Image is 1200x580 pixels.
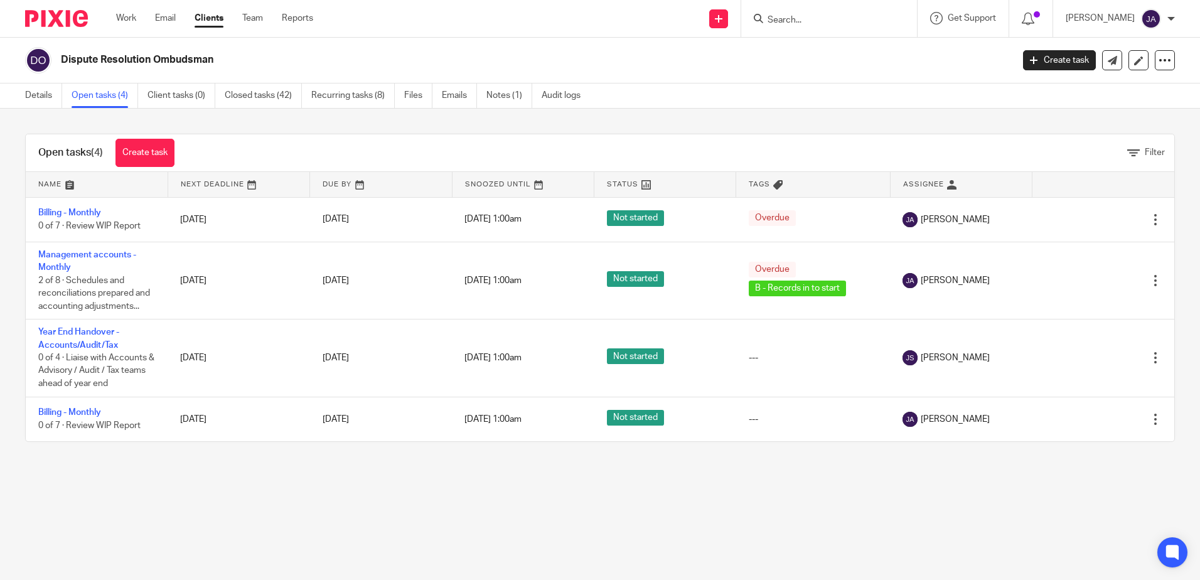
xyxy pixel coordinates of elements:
[38,328,119,349] a: Year End Handover - Accounts/Audit/Tax
[464,353,522,362] span: [DATE] 1:00am
[749,262,796,277] span: Overdue
[323,276,349,285] span: [DATE]
[38,408,101,417] a: Billing - Monthly
[903,412,918,427] img: svg%3E
[38,208,101,217] a: Billing - Monthly
[323,215,349,224] span: [DATE]
[242,12,263,24] a: Team
[442,83,477,108] a: Emails
[38,276,150,311] span: 2 of 8 · Schedules and reconciliations prepared and accounting adjustments...
[921,413,990,426] span: [PERSON_NAME]
[921,274,990,287] span: [PERSON_NAME]
[168,320,309,397] td: [DATE]
[465,181,531,188] span: Snoozed Until
[921,213,990,226] span: [PERSON_NAME]
[116,12,136,24] a: Work
[168,197,309,242] td: [DATE]
[749,352,877,364] div: ---
[1145,148,1165,157] span: Filter
[38,353,154,388] span: 0 of 4 · Liaise with Accounts & Advisory / Audit / Tax teams ahead of year end
[903,273,918,288] img: svg%3E
[464,215,522,224] span: [DATE] 1:00am
[903,212,918,227] img: svg%3E
[38,421,141,430] span: 0 of 7 · Review WIP Report
[323,353,349,362] span: [DATE]
[311,83,395,108] a: Recurring tasks (8)
[749,210,796,226] span: Overdue
[38,250,136,272] a: Management accounts - Monthly
[903,350,918,365] img: svg%3E
[323,415,349,424] span: [DATE]
[607,348,664,364] span: Not started
[195,12,223,24] a: Clients
[749,281,846,296] span: B - Records in to start
[542,83,590,108] a: Audit logs
[225,83,302,108] a: Closed tasks (42)
[38,146,103,159] h1: Open tasks
[1141,9,1161,29] img: svg%3E
[1023,50,1096,70] a: Create task
[607,271,664,287] span: Not started
[147,83,215,108] a: Client tasks (0)
[464,415,522,424] span: [DATE] 1:00am
[607,181,638,188] span: Status
[91,148,103,158] span: (4)
[749,413,877,426] div: ---
[168,397,309,441] td: [DATE]
[948,14,996,23] span: Get Support
[61,53,815,67] h2: Dispute Resolution Ombudsman
[25,47,51,73] img: svg%3E
[1066,12,1135,24] p: [PERSON_NAME]
[168,242,309,319] td: [DATE]
[464,276,522,285] span: [DATE] 1:00am
[25,10,88,27] img: Pixie
[38,222,141,230] span: 0 of 7 · Review WIP Report
[404,83,432,108] a: Files
[766,15,879,26] input: Search
[607,210,664,226] span: Not started
[25,83,62,108] a: Details
[115,139,174,167] a: Create task
[282,12,313,24] a: Reports
[749,181,770,188] span: Tags
[72,83,138,108] a: Open tasks (4)
[486,83,532,108] a: Notes (1)
[155,12,176,24] a: Email
[607,410,664,426] span: Not started
[921,352,990,364] span: [PERSON_NAME]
